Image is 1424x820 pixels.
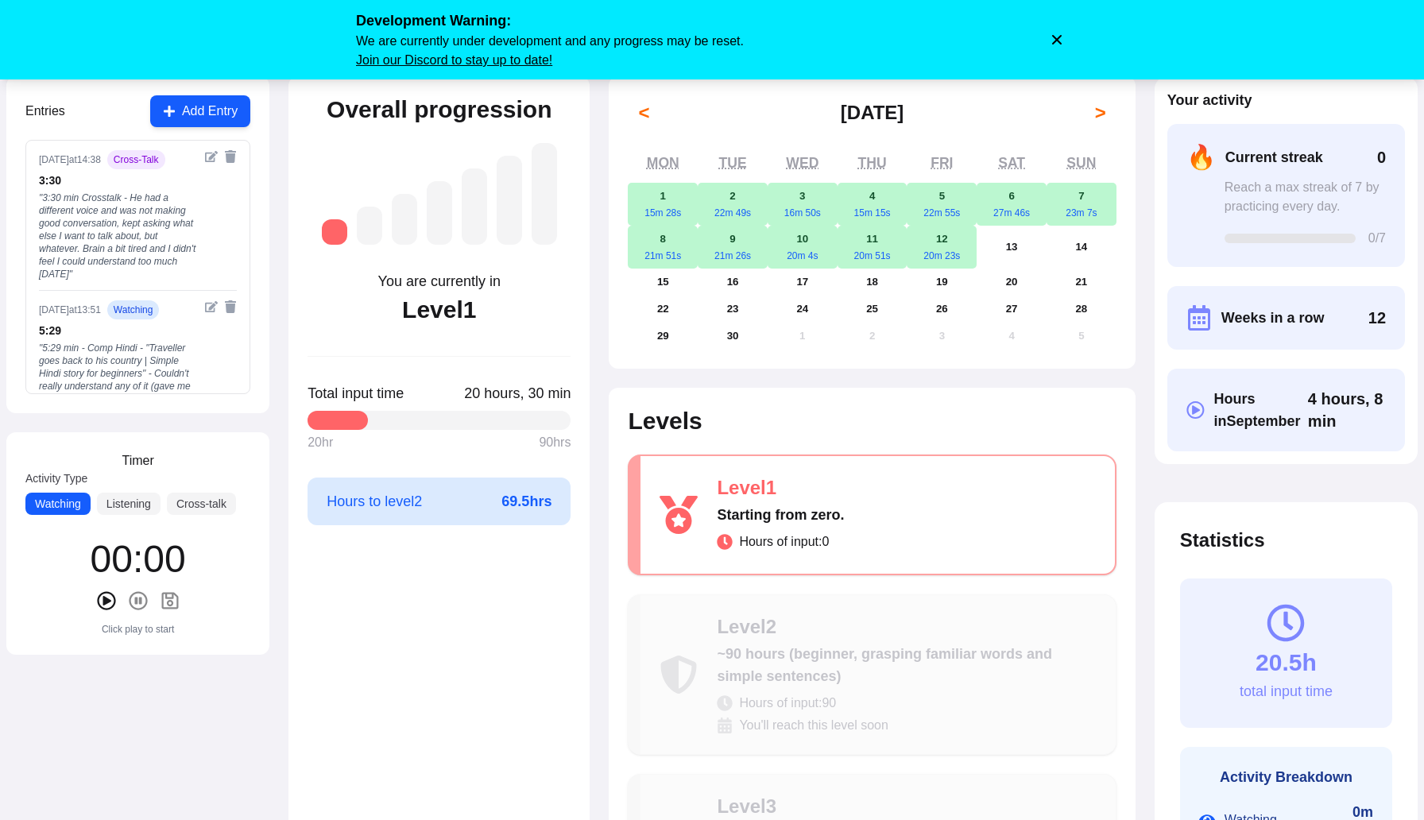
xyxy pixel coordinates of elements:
[1214,388,1308,432] span: Hours in September
[799,190,805,202] abbr: September 3, 2025
[628,269,698,296] button: September 15, 2025
[25,470,250,486] label: Activity Type
[1075,303,1087,315] abbr: September 28, 2025
[1078,190,1084,202] abbr: September 7, 2025
[1046,29,1068,51] button: Dismiss warning
[532,143,557,245] div: Level 7: ~2,625 hours (near-native, understanding most media and conversations fluently)
[628,249,698,262] div: 21m 51s
[628,323,698,350] button: September 29, 2025
[25,493,91,515] button: Watching
[931,155,953,171] abbr: Friday
[322,219,347,245] div: Level 1: Starting from zero.
[107,150,165,169] span: cross-talk
[1180,528,1392,553] h2: Statistics
[907,207,977,219] div: 22m 55s
[657,303,669,315] abbr: September 22, 2025
[907,249,977,262] div: 20m 23s
[768,296,838,323] button: September 24, 2025
[977,269,1047,296] button: September 20, 2025
[628,207,698,219] div: 15m 28s
[1225,178,1386,216] div: Reach a max streak of 7 by practicing every day.
[378,270,501,292] div: You are currently in
[1075,276,1087,288] abbr: September 21, 2025
[122,451,153,470] h3: Timer
[727,303,739,315] abbr: September 23, 2025
[768,323,838,350] button: October 1, 2025
[939,190,945,202] abbr: September 5, 2025
[97,493,161,515] button: Listening
[768,249,838,262] div: 20m 4s
[224,150,237,163] button: Delete entry
[727,330,739,342] abbr: September 30, 2025
[727,276,739,288] abbr: September 16, 2025
[102,623,174,636] div: Click play to start
[866,276,878,288] abbr: September 18, 2025
[539,433,571,452] span: 90 hrs
[698,323,768,350] button: September 30, 2025
[768,183,838,226] button: September 3, 202516m 50s
[838,296,907,323] button: September 25, 2025
[1006,303,1018,315] abbr: September 27, 2025
[717,643,1096,687] div: ~90 hours (beginner, grasping familiar words and simple sentences)
[39,153,101,166] div: [DATE] at 14:38
[1199,766,1373,788] h3: Activity Breakdown
[907,296,977,323] button: September 26, 2025
[739,532,829,551] span: Hours of input: 0
[1078,330,1084,342] abbr: October 5, 2025
[308,382,404,404] span: Total input time
[39,304,101,316] div: [DATE] at 13:51
[698,269,768,296] button: September 16, 2025
[936,233,948,245] abbr: September 12, 2025
[866,233,878,245] abbr: September 11, 2025
[1368,229,1386,248] span: 0 /7
[1085,97,1116,129] button: >
[356,51,744,70] a: Join our Discord to stay up to date!
[1075,241,1087,253] abbr: September 14, 2025
[1006,276,1018,288] abbr: September 20, 2025
[866,303,878,315] abbr: September 25, 2025
[357,207,382,245] div: Level 2: ~90 hours (beginner, grasping familiar words and simple sentences)
[1308,388,1386,432] span: Click to toggle between decimal and time format
[657,276,669,288] abbr: September 15, 2025
[717,504,1095,526] div: Starting from zero.
[907,269,977,296] button: September 19, 2025
[660,233,666,245] abbr: September 8, 2025
[308,433,333,452] span: 20 hr
[647,155,679,171] abbr: Monday
[1186,143,1216,172] span: 🔥
[729,190,735,202] abbr: September 2, 2025
[869,330,875,342] abbr: October 2, 2025
[838,226,907,269] button: September 11, 202520m 51s
[717,614,1096,640] div: Level 2
[205,300,218,313] button: Edit entry
[1047,269,1116,296] button: September 21, 2025
[698,296,768,323] button: September 23, 2025
[1047,207,1116,219] div: 23m 7s
[907,226,977,269] button: September 12, 202520m 23s
[717,794,1096,819] div: Level 3
[1368,307,1386,329] span: 12
[1240,680,1333,702] div: total input time
[1047,296,1116,323] button: September 28, 2025
[838,249,907,262] div: 20m 51s
[497,156,522,245] div: Level 6: ~1,750 hours (advanced, understanding native media with effort)
[628,226,698,269] button: September 8, 202521m 51s
[977,183,1047,226] button: September 6, 202527m 46s
[838,207,907,219] div: 15m 15s
[1377,146,1386,168] span: 0
[907,183,977,226] button: September 5, 202522m 55s
[838,269,907,296] button: September 18, 2025
[224,300,237,313] button: Delete entry
[39,342,199,482] div: " 5:29 min - Comp Hindi - "Traveller goes back to his country | Simple Hindi story for beginners"...
[977,296,1047,323] button: September 27, 2025
[628,296,698,323] button: September 22, 2025
[1047,226,1116,269] button: September 14, 2025
[739,716,888,735] span: You'll reach this level soon
[657,330,669,342] abbr: September 29, 2025
[796,233,808,245] abbr: September 10, 2025
[327,95,551,124] h2: Overall progression
[998,155,1025,171] abbr: Saturday
[1221,307,1325,329] span: Weeks in a row
[1047,323,1116,350] button: October 5, 2025
[739,694,836,713] span: Hours of input: 90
